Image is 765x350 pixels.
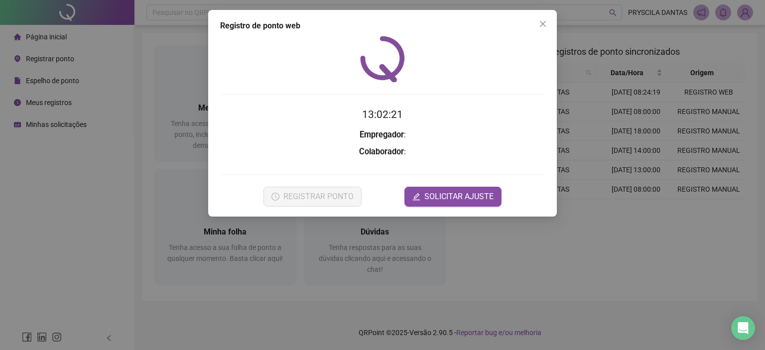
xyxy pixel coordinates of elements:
img: QRPoint [360,36,405,82]
button: editSOLICITAR AJUSTE [404,187,502,207]
span: edit [412,193,420,201]
button: REGISTRAR PONTO [263,187,362,207]
time: 13:02:21 [362,109,403,120]
div: Registro de ponto web [220,20,545,32]
div: Open Intercom Messenger [731,316,755,340]
span: close [539,20,547,28]
strong: Colaborador [359,147,404,156]
strong: Empregador [360,130,404,139]
button: Close [535,16,551,32]
h3: : [220,145,545,158]
span: SOLICITAR AJUSTE [424,191,494,203]
h3: : [220,128,545,141]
